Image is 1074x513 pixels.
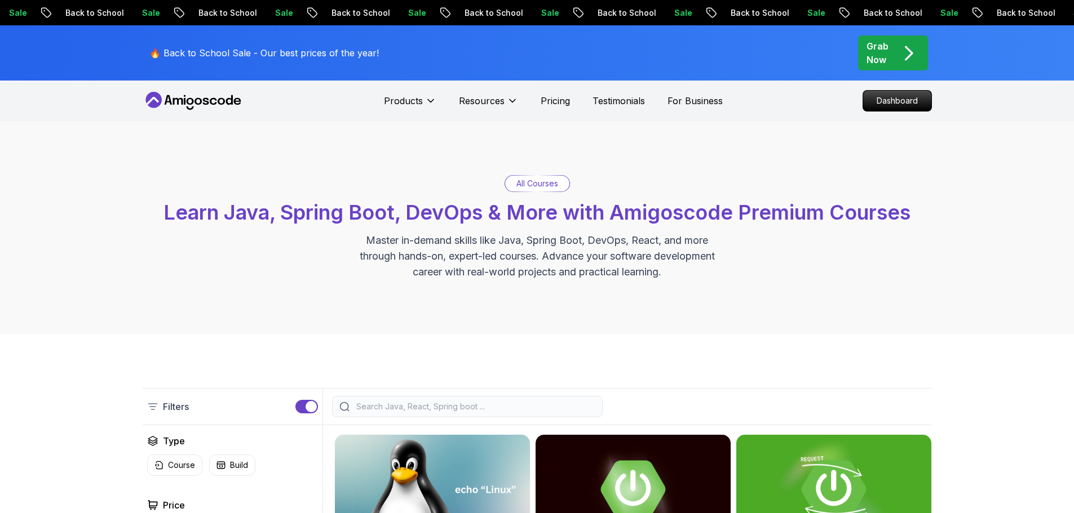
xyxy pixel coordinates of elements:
p: Back to School [450,7,527,19]
a: For Business [668,94,723,108]
p: Sale [394,7,430,19]
p: Back to School [583,7,660,19]
p: Sale [127,7,163,19]
a: Dashboard [863,90,932,111]
a: Pricing [541,94,570,108]
p: Dashboard [863,91,931,111]
p: Back to School [51,7,127,19]
p: Products [384,94,423,108]
p: Back to School [716,7,793,19]
h2: Price [163,498,185,512]
p: Grab Now [867,39,889,66]
h2: Type [163,434,185,448]
p: Sale [527,7,563,19]
p: 🔥 Back to School Sale - Our best prices of the year! [149,46,379,60]
button: Build [209,454,255,476]
p: Back to School [317,7,394,19]
p: Back to School [184,7,260,19]
input: Search Java, React, Spring boot ... [354,401,595,412]
p: Filters [163,400,189,413]
p: Sale [793,7,829,19]
p: Build [230,460,248,471]
p: Back to School [849,7,926,19]
p: All Courses [516,178,558,189]
a: Testimonials [593,94,645,108]
p: Back to School [982,7,1059,19]
p: Resources [459,94,505,108]
p: Sale [260,7,297,19]
span: Learn Java, Spring Boot, DevOps & More with Amigoscode Premium Courses [163,200,911,225]
p: Sale [660,7,696,19]
p: Course [168,460,195,471]
button: Resources [459,94,518,117]
p: Master in-demand skills like Java, Spring Boot, DevOps, React, and more through hands-on, expert-... [348,233,727,280]
button: Products [384,94,436,117]
button: Course [147,454,202,476]
p: Sale [926,7,962,19]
